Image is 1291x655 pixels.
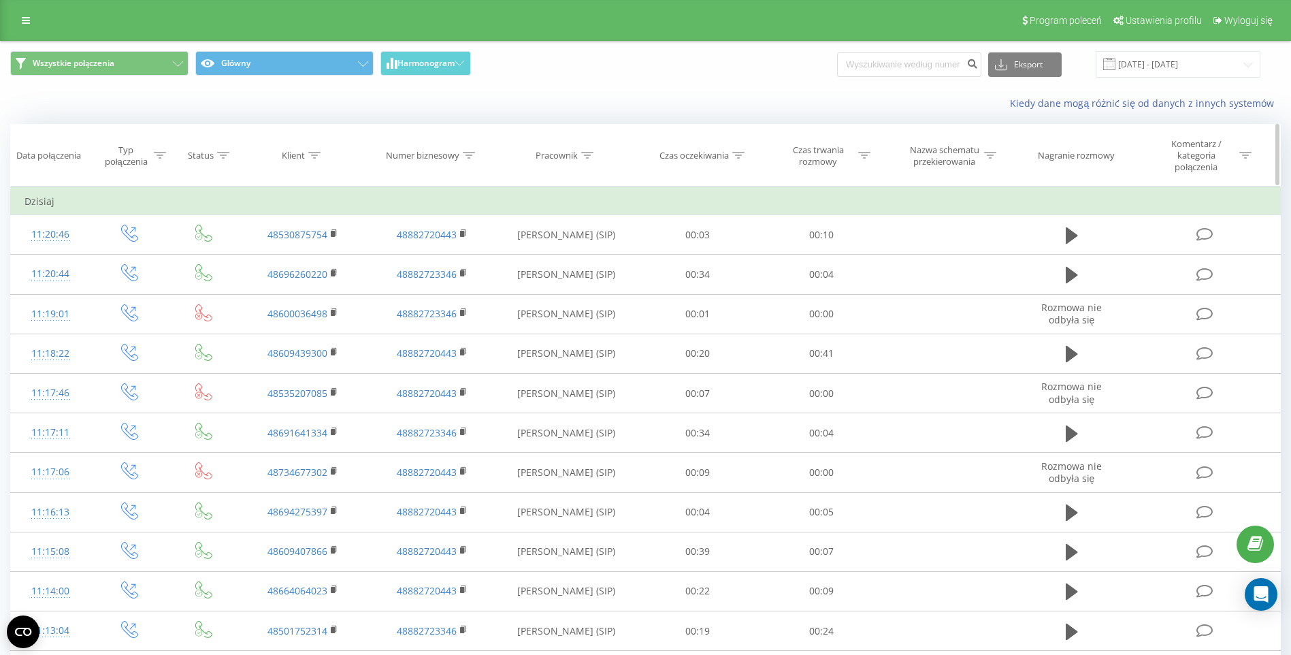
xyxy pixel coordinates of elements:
[759,413,883,453] td: 00:04
[267,387,327,400] a: 48535207085
[102,144,150,167] div: Typ połączenia
[1010,97,1281,110] a: Kiedy dane mogą różnić się od danych z innych systemów
[267,307,327,320] a: 48600036498
[1224,15,1273,26] span: Wyloguj się
[267,268,327,281] a: 48696260220
[636,215,759,255] td: 00:03
[497,334,636,373] td: [PERSON_NAME] (SIP)
[24,221,76,248] div: 11:20:46
[1041,380,1102,405] span: Rozmowa nie odbyła się
[24,499,76,526] div: 11:16:13
[397,466,457,479] a: 48882720443
[397,426,457,439] a: 48882723346
[497,374,636,413] td: [PERSON_NAME] (SIP)
[24,380,76,406] div: 11:17:46
[759,492,883,532] td: 00:05
[7,616,39,648] button: Open CMP widget
[397,545,457,558] a: 48882720443
[24,301,76,327] div: 11:19:01
[759,334,883,373] td: 00:41
[267,426,327,439] a: 48691641334
[397,307,457,320] a: 48882723346
[759,532,883,571] td: 00:07
[759,571,883,611] td: 00:09
[759,215,883,255] td: 00:10
[267,347,327,360] a: 48609439300
[386,150,459,161] div: Numer biznesowy
[1041,301,1102,326] span: Rozmowa nie odbyła się
[267,505,327,518] a: 48694275397
[759,611,883,651] td: 00:24
[24,459,76,485] div: 11:17:06
[1041,460,1102,485] span: Rozmowa nie odbyła się
[497,453,636,492] td: [PERSON_NAME] (SIP)
[267,545,327,558] a: 48609407866
[16,150,80,161] div: Data połączenia
[397,624,457,637] a: 48882723346
[1245,578,1277,611] div: Open Intercom Messenger
[267,466,327,479] a: 48734677302
[24,340,76,367] div: 11:18:22
[24,539,76,565] div: 11:15:08
[636,294,759,334] td: 00:01
[636,374,759,413] td: 00:07
[24,578,76,605] div: 11:14:00
[267,228,327,241] a: 48530875754
[497,413,636,453] td: [PERSON_NAME] (SIP)
[380,51,471,76] button: Harmonogram
[397,228,457,241] a: 48882720443
[636,413,759,453] td: 00:34
[497,611,636,651] td: [PERSON_NAME] (SIP)
[837,52,981,77] input: Wyszukiwanie według numeru
[908,144,981,167] div: Nazwa schematu przekierowania
[397,59,455,68] span: Harmonogram
[988,52,1062,77] button: Eksport
[497,571,636,611] td: [PERSON_NAME] (SIP)
[659,150,729,161] div: Czas oczekiwania
[10,51,189,76] button: Wszystkie połączenia
[536,150,578,161] div: Pracownik
[397,347,457,360] a: 48882720443
[497,215,636,255] td: [PERSON_NAME] (SIP)
[1038,150,1115,161] div: Nagranie rozmowy
[636,255,759,294] td: 00:34
[759,374,883,413] td: 00:00
[636,532,759,571] td: 00:39
[267,584,327,597] a: 48664064023
[636,571,759,611] td: 00:22
[782,144,855,167] div: Czas trwania rozmowy
[636,492,759,532] td: 00:04
[397,268,457,281] a: 48882723346
[636,334,759,373] td: 00:20
[1030,15,1102,26] span: Program poleceń
[497,492,636,532] td: [PERSON_NAME] (SIP)
[397,505,457,518] a: 48882720443
[1156,138,1236,173] div: Komentarz / kategoria połączenia
[24,261,76,287] div: 11:20:44
[188,150,214,161] div: Status
[195,51,374,76] button: Główny
[759,255,883,294] td: 00:04
[24,618,76,644] div: 11:13:04
[497,255,636,294] td: [PERSON_NAME] (SIP)
[24,419,76,446] div: 11:17:11
[397,584,457,597] a: 48882720443
[497,532,636,571] td: [PERSON_NAME] (SIP)
[33,58,114,69] span: Wszystkie połączenia
[636,453,759,492] td: 00:09
[497,294,636,334] td: [PERSON_NAME] (SIP)
[759,294,883,334] td: 00:00
[282,150,305,161] div: Klient
[11,188,1281,215] td: Dzisiaj
[1126,15,1202,26] span: Ustawienia profilu
[397,387,457,400] a: 48882720443
[636,611,759,651] td: 00:19
[267,624,327,637] a: 48501752314
[759,453,883,492] td: 00:00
